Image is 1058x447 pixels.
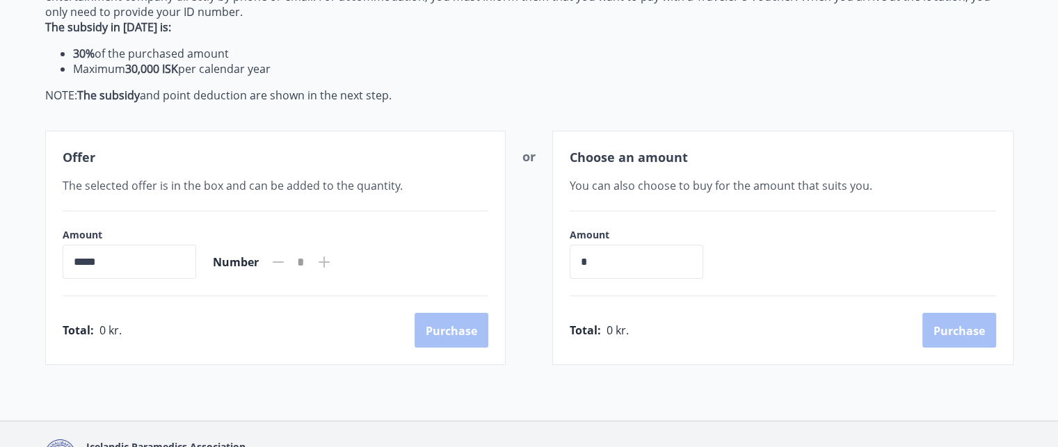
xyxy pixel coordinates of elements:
font: : [90,323,94,338]
font: and point deduction are shown in the next step. [140,88,392,103]
font: per calendar year [178,61,271,76]
font: of the purchased amount [95,46,229,61]
font: Maximum [73,61,125,76]
font: 0 kr. [607,323,629,338]
font: NOTE: [45,88,77,103]
font: Offer [63,149,95,165]
font: Number [213,254,259,270]
font: Choose an amount [570,149,688,165]
font: You can also choose to buy for the amount that suits you. [570,178,872,193]
font: 0 kr. [99,323,122,338]
font: Total [63,323,90,338]
font: The selected offer is in the box and can be added to the quantity. [63,178,403,193]
font: : [598,323,601,338]
font: Amount [570,228,609,241]
font: The subsidy in [DATE] is: [45,19,171,35]
font: or [522,148,536,165]
font: Total [570,323,598,338]
font: 30,000 ISK [125,61,178,76]
font: Amount [63,228,102,241]
font: 30% [73,46,95,61]
font: The subsidy [77,88,140,103]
